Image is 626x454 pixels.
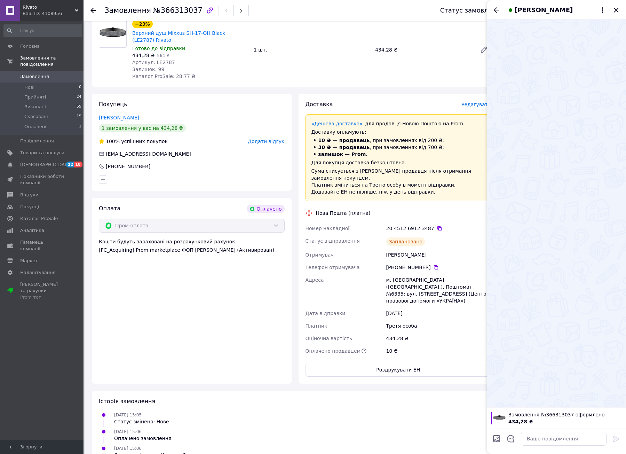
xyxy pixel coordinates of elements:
[23,10,84,17] div: Ваш ID: 4108956
[20,227,44,234] span: Аналітика
[506,434,515,443] button: Відкрити шаблони відповідей
[77,113,81,120] span: 15
[306,363,491,377] button: Роздрукувати ЕН
[132,60,175,65] span: Артикул: LE2787
[306,348,361,354] span: Оплачено продавцем
[114,413,142,417] span: [DATE] 15:05
[493,412,506,424] img: 6814399987_w100_h100_verhnij-dush-mixxus.jpg
[515,6,573,15] span: [PERSON_NAME]
[99,205,120,212] span: Оплата
[114,429,142,434] span: [DATE] 15:06
[306,277,324,283] span: Адреса
[132,30,225,43] a: Верхний душ Mixxus SH-17-OH Black (LE2787) Rivato
[157,53,169,58] span: 564 ₴
[508,419,533,424] span: 434,28 ₴
[385,345,492,357] div: 10 ₴
[386,225,491,232] div: 20 4512 6912 3487
[20,269,56,276] span: Налаштування
[311,137,485,144] li: , при замовленнях від 200 ₴;
[311,144,485,151] li: , при замовленнях від 700 ₴;
[20,204,39,210] span: Покупці
[20,192,38,198] span: Відгуки
[77,104,81,110] span: 59
[385,249,492,261] div: [PERSON_NAME]
[74,162,82,167] span: 18
[114,418,169,425] div: Статус змінено: Нове
[318,151,368,157] span: залишок — Prom.
[99,246,285,253] div: [FC_Acquiring] Prom marketplace ФОП [PERSON_NAME] (Активирован)
[20,281,64,300] span: [PERSON_NAME] та рахунки
[114,446,142,451] span: [DATE] 15:06
[492,6,501,14] button: Назад
[20,216,58,222] span: Каталог ProSale
[306,238,360,244] span: Статус відправлення
[612,6,620,14] button: Закрити
[306,323,327,329] span: Платник
[99,20,126,47] img: Верхний душ Mixxus SH-17-OH Black (LE2787) Rivato
[20,150,64,156] span: Товари та послуги
[20,162,72,168] span: [DEMOGRAPHIC_DATA]
[306,226,350,231] span: Номер накладної
[506,6,607,15] button: [PERSON_NAME]
[132,46,185,51] span: Готово до відправки
[24,124,46,130] span: Оплачені
[77,94,81,100] span: 24
[99,398,155,405] span: Історія замовлення
[385,332,492,345] div: 434.28 ₴
[311,167,485,195] div: Сума списується з [PERSON_NAME] продавця після отримання замовлення покупцем. Платник зміниться н...
[372,45,474,55] div: 434.28 ₴
[314,210,372,217] div: Нова Пошта (платна)
[66,162,74,167] span: 22
[132,20,153,28] div: −23%
[248,139,284,144] span: Додати відгук
[20,73,49,80] span: Замовлення
[79,124,81,130] span: 1
[3,24,82,37] input: Пошук
[440,7,504,14] div: Статус замовлення
[105,163,151,170] div: [PHONE_NUMBER]
[311,159,485,166] div: Для покупця доставка безкоштовна.
[90,7,96,14] div: Повернутися назад
[132,53,154,58] span: 434,28 ₴
[20,43,40,49] span: Головна
[306,101,333,108] span: Доставка
[153,6,203,15] span: №366313037
[79,84,81,91] span: 0
[24,104,46,110] span: Виконані
[385,307,492,320] div: [DATE]
[385,320,492,332] div: Третя особа
[385,274,492,307] div: м. [GEOGRAPHIC_DATA] ([GEOGRAPHIC_DATA].), Поштомат №6335: вул. [STREET_ADDRESS] (Центр правової ...
[99,138,168,145] div: успішних покупок
[99,115,139,120] a: [PERSON_NAME]
[311,128,485,135] div: Доставку оплачують:
[477,43,491,57] a: Редагувати
[461,102,491,107] span: Редагувати
[311,121,363,126] a: «Дешева доставка»
[20,294,64,300] div: Prom топ
[24,94,46,100] span: Прийняті
[99,238,285,253] div: Кошти будуть зараховані на розрахунковий рахунок
[24,84,34,91] span: Нові
[306,336,352,341] span: Оціночна вартість
[114,435,171,442] div: Оплачено замовлення
[306,311,346,316] span: Дата відправки
[251,45,372,55] div: 1 шт.
[104,6,151,15] span: Замовлення
[20,138,54,144] span: Повідомлення
[99,101,127,108] span: Покупець
[132,66,164,72] span: Залишок: 99
[20,258,38,264] span: Маркет
[106,151,191,157] span: [EMAIL_ADDRESS][DOMAIN_NAME]
[132,73,195,79] span: Каталог ProSale: 28.77 ₴
[247,205,284,213] div: Оплачено
[23,4,75,10] span: Rivato
[318,144,370,150] span: 30 ₴ — продавець
[311,120,485,127] div: для продавця Новою Поштою на Prom.
[386,264,491,271] div: [PHONE_NUMBER]
[20,173,64,186] span: Показники роботи компанії
[306,265,360,270] span: Телефон отримувача
[318,138,370,143] span: 10 ₴ — продавець
[24,113,48,120] span: Скасовані
[99,124,186,132] div: 1 замовлення у вас на 434,28 ₴
[20,55,84,68] span: Замовлення та повідомлення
